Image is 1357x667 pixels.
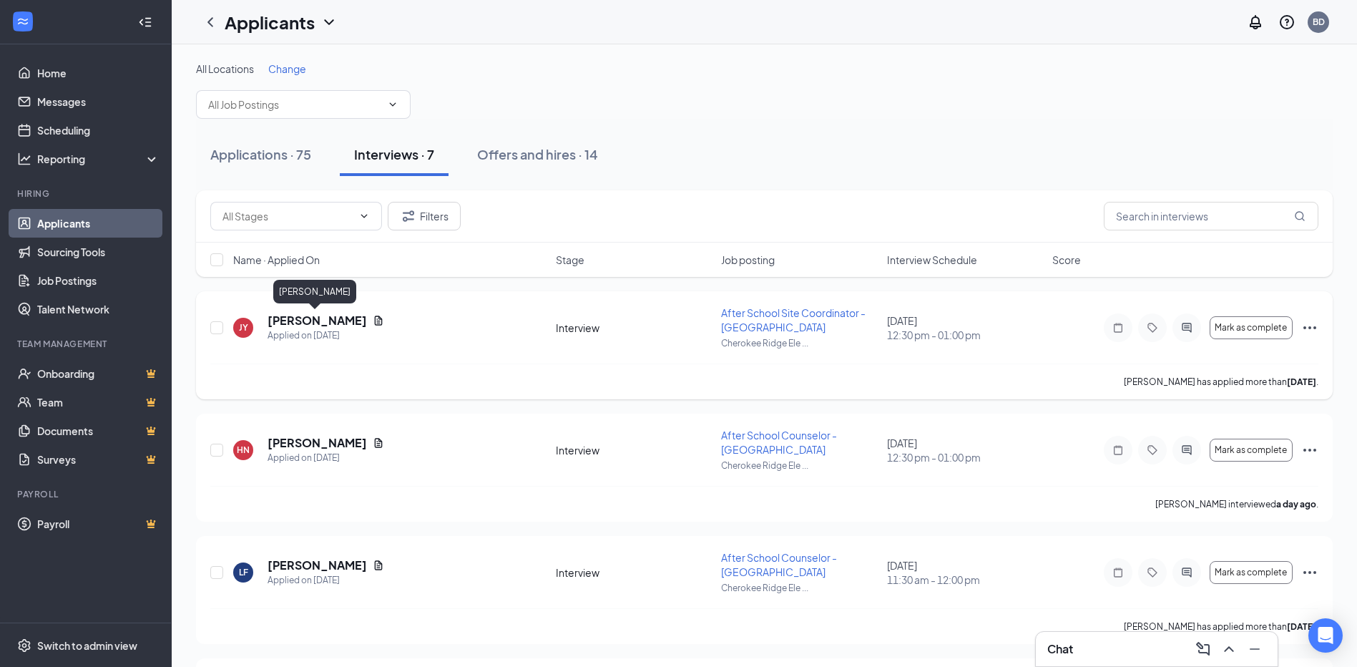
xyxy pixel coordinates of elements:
[887,313,1044,342] div: [DATE]
[239,566,248,578] div: LF
[1144,322,1161,333] svg: Tag
[373,560,384,571] svg: Document
[1109,322,1127,333] svg: Note
[202,14,219,31] a: ChevronLeft
[17,152,31,166] svg: Analysis
[268,328,384,343] div: Applied on [DATE]
[268,313,367,328] h5: [PERSON_NAME]
[1104,202,1318,230] input: Search in interviews
[887,436,1044,464] div: [DATE]
[17,488,157,500] div: Payroll
[1301,564,1318,581] svg: Ellipses
[37,266,160,295] a: Job Postings
[17,188,157,200] div: Hiring
[268,573,384,588] div: Applied on [DATE]
[1144,444,1161,456] svg: Tag
[1144,567,1161,578] svg: Tag
[721,253,775,267] span: Job posting
[233,253,320,267] span: Name · Applied On
[1192,638,1215,661] button: ComposeMessage
[37,87,160,116] a: Messages
[1215,568,1287,578] span: Mark as complete
[1195,641,1212,658] svg: ComposeMessage
[721,459,878,472] p: Cherokee Ridge Ele ...
[37,510,160,538] a: PayrollCrown
[1287,376,1316,387] b: [DATE]
[1246,641,1263,658] svg: Minimize
[373,315,384,326] svg: Document
[887,573,1044,587] span: 11:30 am - 12:00 pm
[887,450,1044,464] span: 12:30 pm - 01:00 pm
[1243,638,1266,661] button: Minimize
[1178,567,1195,578] svg: ActiveChat
[268,558,367,573] h5: [PERSON_NAME]
[273,280,356,303] div: [PERSON_NAME]
[210,145,311,163] div: Applications · 75
[1308,618,1343,653] div: Open Intercom Messenger
[37,295,160,323] a: Talent Network
[721,582,878,594] p: Cherokee Ridge Ele ...
[1247,14,1264,31] svg: Notifications
[1313,16,1325,28] div: BD
[1155,498,1318,510] p: [PERSON_NAME] interviewed .
[721,429,837,456] span: After School Counselor - [GEOGRAPHIC_DATA]
[320,14,338,31] svg: ChevronDown
[1124,620,1318,633] p: [PERSON_NAME] has applied more than .
[721,306,866,333] span: After School Site Coordinator - [GEOGRAPHIC_DATA]
[37,388,160,417] a: TeamCrown
[37,445,160,474] a: SurveysCrown
[1218,638,1240,661] button: ChevronUp
[556,321,712,335] div: Interview
[17,338,157,350] div: Team Management
[37,152,160,166] div: Reporting
[721,551,837,578] span: After School Counselor - [GEOGRAPHIC_DATA]
[1301,319,1318,336] svg: Ellipses
[354,145,434,163] div: Interviews · 7
[37,359,160,388] a: OnboardingCrown
[388,202,461,230] button: Filter Filters
[37,238,160,266] a: Sourcing Tools
[222,208,353,224] input: All Stages
[1210,561,1293,584] button: Mark as complete
[887,558,1044,587] div: [DATE]
[208,97,381,112] input: All Job Postings
[556,253,584,267] span: Stage
[1052,253,1081,267] span: Score
[477,145,598,163] div: Offers and hires · 14
[37,116,160,145] a: Scheduling
[1178,444,1195,456] svg: ActiveChat
[887,328,1044,342] span: 12:30 pm - 01:00 pm
[1109,444,1127,456] svg: Note
[387,99,398,110] svg: ChevronDown
[16,14,30,29] svg: WorkstreamLogo
[138,15,152,29] svg: Collapse
[1109,567,1127,578] svg: Note
[17,638,31,653] svg: Settings
[400,208,417,225] svg: Filter
[268,451,384,465] div: Applied on [DATE]
[1210,439,1293,462] button: Mark as complete
[37,59,160,87] a: Home
[1178,322,1195,333] svg: ActiveChat
[556,443,712,457] div: Interview
[1215,445,1287,455] span: Mark as complete
[1287,621,1316,632] b: [DATE]
[556,565,712,580] div: Interview
[37,638,137,653] div: Switch to admin view
[1220,641,1238,658] svg: ChevronUp
[237,444,250,456] div: HN
[1276,499,1316,510] b: a day ago
[1278,14,1295,31] svg: QuestionInfo
[1301,442,1318,459] svg: Ellipses
[225,10,315,34] h1: Applicants
[239,321,248,333] div: JY
[196,62,254,75] span: All Locations
[37,417,160,445] a: DocumentsCrown
[1294,210,1305,222] svg: MagnifyingGlass
[268,435,367,451] h5: [PERSON_NAME]
[721,337,878,349] p: Cherokee Ridge Ele ...
[1215,323,1287,333] span: Mark as complete
[1210,316,1293,339] button: Mark as complete
[887,253,977,267] span: Interview Schedule
[268,62,306,75] span: Change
